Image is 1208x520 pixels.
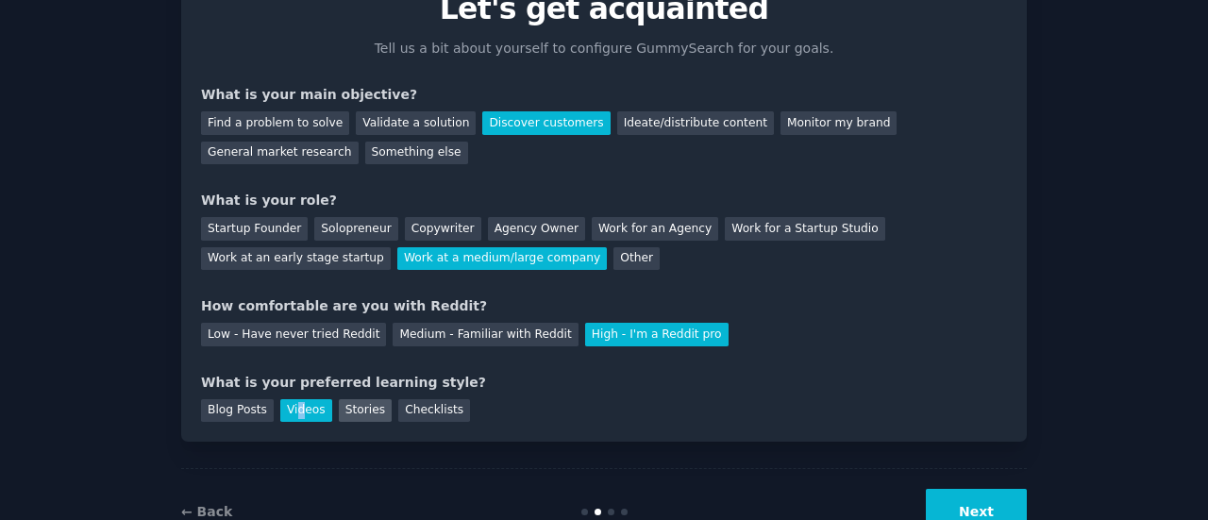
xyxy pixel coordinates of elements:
div: Work for an Agency [592,217,718,241]
div: Blog Posts [201,399,274,423]
div: Medium - Familiar with Reddit [393,323,578,346]
div: Find a problem to solve [201,111,349,135]
div: Something else [365,142,468,165]
div: Work at an early stage startup [201,247,391,271]
div: Low - Have never tried Reddit [201,323,386,346]
div: General market research [201,142,359,165]
div: Stories [339,399,392,423]
div: Copywriter [405,217,481,241]
div: Startup Founder [201,217,308,241]
div: Solopreneur [314,217,397,241]
a: ← Back [181,504,232,519]
div: What is your preferred learning style? [201,373,1007,393]
div: Ideate/distribute content [617,111,774,135]
div: Validate a solution [356,111,476,135]
div: Checklists [398,399,470,423]
div: What is your role? [201,191,1007,210]
div: Discover customers [482,111,610,135]
div: How comfortable are you with Reddit? [201,296,1007,316]
div: What is your main objective? [201,85,1007,105]
div: Work for a Startup Studio [725,217,884,241]
div: Work at a medium/large company [397,247,607,271]
div: Other [613,247,660,271]
div: Videos [280,399,332,423]
div: High - I'm a Reddit pro [585,323,729,346]
div: Monitor my brand [780,111,897,135]
p: Tell us a bit about yourself to configure GummySearch for your goals. [366,39,842,59]
div: Agency Owner [488,217,585,241]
